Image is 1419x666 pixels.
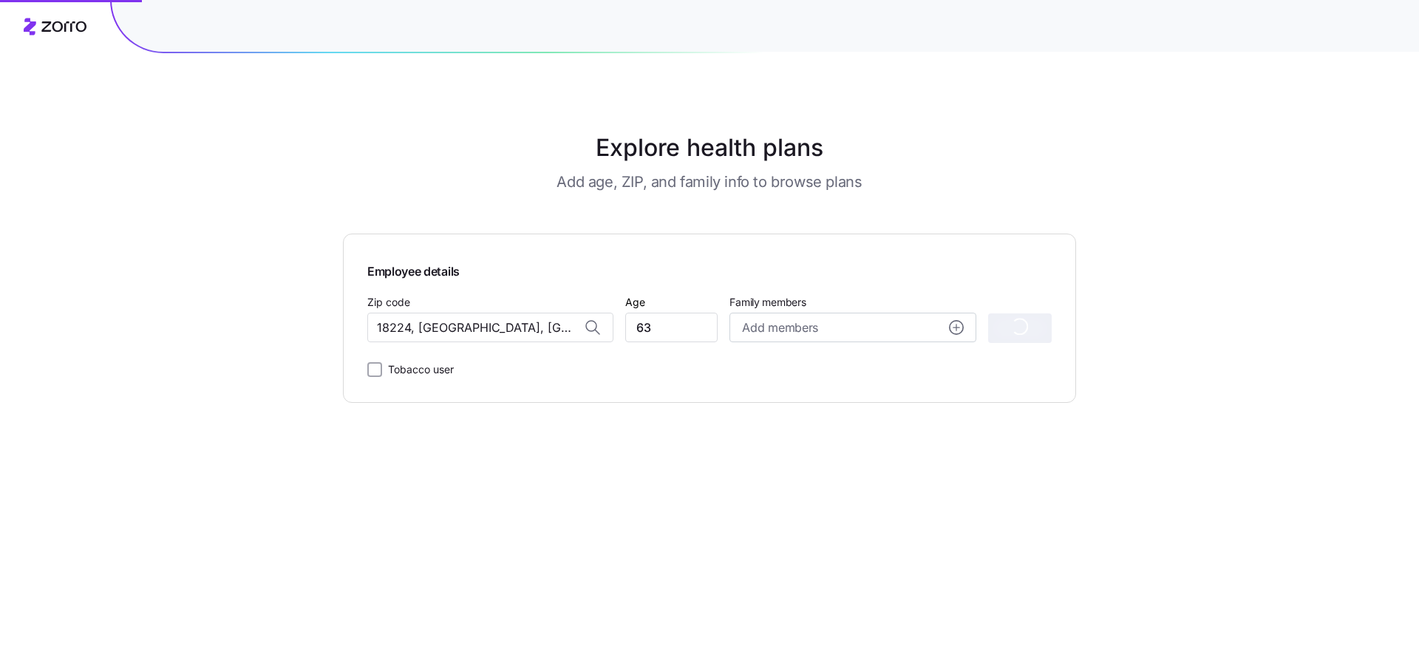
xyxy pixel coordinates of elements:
h1: Explore health plans [380,130,1040,166]
button: Add membersadd icon [729,313,976,342]
h3: Add age, ZIP, and family info to browse plans [557,171,862,192]
span: Add members [742,319,817,337]
label: Zip code [367,294,410,310]
input: Age [625,313,718,342]
svg: add icon [949,320,964,335]
label: Age [625,294,645,310]
label: Tobacco user [382,361,454,378]
input: Zip code [367,313,613,342]
span: Family members [729,295,976,310]
span: Employee details [367,258,460,281]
